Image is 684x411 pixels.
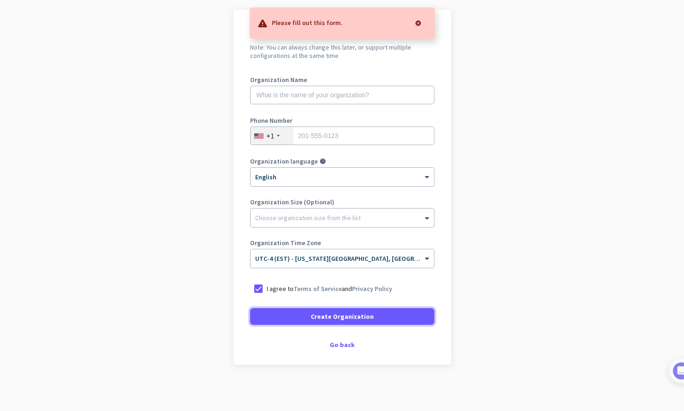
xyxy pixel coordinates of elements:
label: Organization Name [250,76,434,83]
button: Create Organization [250,308,434,325]
label: Organization language [250,158,318,164]
label: Organization Size (Optional) [250,199,434,205]
h2: Note: You can always change this later, or support multiple configurations at the same time [250,43,434,60]
p: I agree to and [267,284,392,293]
p: Please fill out this form. [272,18,343,27]
label: Phone Number [250,117,434,124]
input: What is the name of your organization? [250,86,434,104]
i: help [320,158,326,164]
a: Terms of Service [294,285,342,293]
label: Organization Time Zone [250,240,434,246]
div: +1 [266,131,274,140]
input: 201-555-0123 [250,126,434,145]
div: Go back [250,341,434,348]
a: Privacy Policy [352,285,392,293]
span: Create Organization [311,312,374,321]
